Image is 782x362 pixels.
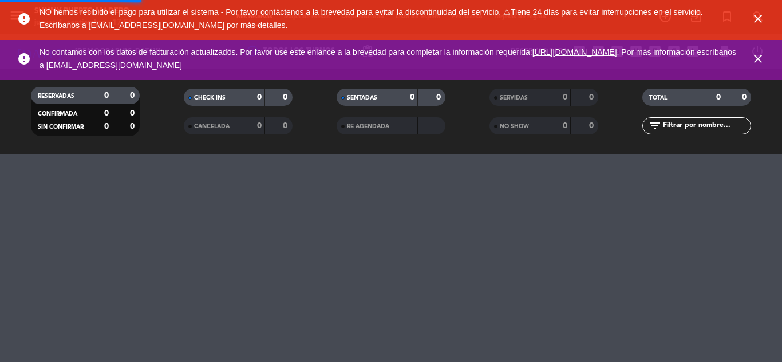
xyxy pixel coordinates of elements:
[716,93,721,101] strong: 0
[17,12,31,26] i: error
[649,95,667,101] span: TOTAL
[283,93,290,101] strong: 0
[589,122,596,130] strong: 0
[347,95,377,101] span: SENTADAS
[751,12,765,26] i: close
[436,93,443,101] strong: 0
[532,47,617,57] a: [URL][DOMAIN_NAME]
[130,109,137,117] strong: 0
[742,93,749,101] strong: 0
[38,111,77,117] span: CONFIRMADA
[194,124,230,129] span: CANCELADA
[500,124,529,129] span: NO SHOW
[104,109,109,117] strong: 0
[17,52,31,66] i: error
[283,122,290,130] strong: 0
[40,47,736,70] a: . Por más información escríbanos a [EMAIL_ADDRESS][DOMAIN_NAME]
[104,92,109,100] strong: 0
[194,95,226,101] span: CHECK INS
[130,92,137,100] strong: 0
[104,122,109,130] strong: 0
[751,52,765,66] i: close
[257,93,262,101] strong: 0
[40,47,736,70] span: No contamos con los datos de facturación actualizados. Por favor use este enlance a la brevedad p...
[38,93,74,99] span: RESERVADAS
[347,124,389,129] span: RE AGENDADA
[662,120,751,132] input: Filtrar por nombre...
[563,93,567,101] strong: 0
[410,93,414,101] strong: 0
[648,119,662,133] i: filter_list
[257,122,262,130] strong: 0
[130,122,137,130] strong: 0
[589,93,596,101] strong: 0
[40,7,703,30] span: NO hemos recibido el pago para utilizar el sistema - Por favor contáctenos a la brevedad para evi...
[563,122,567,130] strong: 0
[38,124,84,130] span: SIN CONFIRMAR
[500,95,528,101] span: SERVIDAS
